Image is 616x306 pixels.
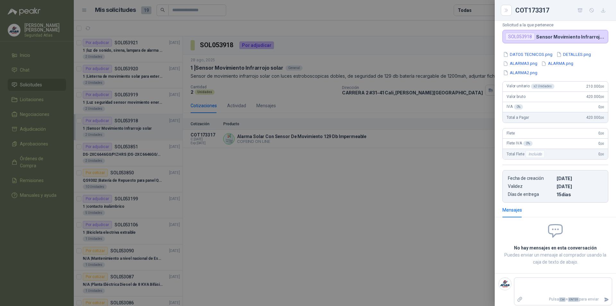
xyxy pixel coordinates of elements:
[600,85,604,88] span: ,00
[586,84,604,89] span: 210.000
[508,176,554,181] p: Fecha de creación
[586,94,604,99] span: 420.000
[507,115,529,120] span: Total a Pagar
[502,69,538,76] button: ALARMA2.png
[598,152,604,156] span: 0
[600,142,604,145] span: ,00
[507,104,523,109] span: IVA
[526,150,545,158] div: Incluido
[502,51,553,58] button: DATOS TECNICOS.png
[600,153,604,156] span: ,00
[598,131,604,136] span: 0
[559,297,566,302] span: Ctrl
[536,34,605,39] p: Sensor Movimiento Infrarrojo solar
[601,294,612,305] button: Enviar
[598,105,604,109] span: 0
[600,116,604,119] span: ,00
[568,297,579,302] span: ENTER
[586,115,604,120] span: 420.000
[507,84,554,89] span: Valor unitario
[507,141,533,146] span: Flete IVA
[531,84,554,89] div: x 2 Unidades
[505,33,535,40] div: SOL053918
[508,192,554,197] p: Días de entrega
[499,278,511,290] img: Company Logo
[514,294,525,305] label: Adjuntar archivos
[556,51,592,58] button: DETALLES.png
[523,141,533,146] div: 0 %
[514,104,523,109] div: 0 %
[507,150,546,158] span: Total Flete
[515,5,608,15] div: COT173317
[600,95,604,99] span: ,00
[525,294,602,305] p: Pulsa + para enviar
[502,6,510,14] button: Close
[600,105,604,109] span: ,00
[557,176,603,181] p: [DATE]
[502,22,608,27] p: Solicitud a la que pertenece
[598,141,604,146] span: 0
[600,132,604,135] span: ,00
[502,244,608,251] h2: No hay mensajes en esta conversación
[508,184,554,189] p: Validez
[557,184,603,189] p: [DATE]
[541,60,574,67] button: ALARMA.png
[507,131,515,136] span: Flete
[502,60,538,67] button: ALARMA3.png
[507,94,525,99] span: Valor bruto
[557,192,603,197] p: 15 dias
[502,251,608,266] p: Puedes enviar un mensaje al comprador usando la caja de texto de abajo.
[502,206,522,214] div: Mensajes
